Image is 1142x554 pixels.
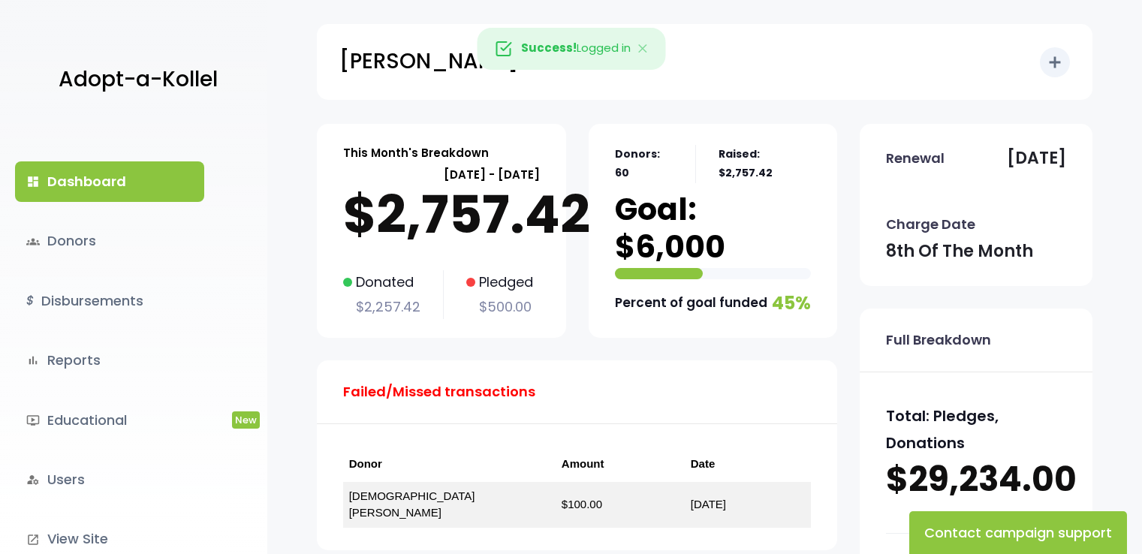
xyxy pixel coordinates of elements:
[909,511,1127,554] button: Contact campaign support
[26,175,40,188] i: dashboard
[886,456,1066,503] p: $29,234.00
[886,212,975,236] p: Charge Date
[232,411,260,429] span: New
[15,340,204,381] a: bar_chartReports
[15,161,204,202] a: dashboardDashboard
[886,146,945,170] p: Renewal
[26,291,34,312] i: $
[343,295,420,319] p: $2,257.42
[343,380,535,404] p: Failed/Missed transactions
[886,236,1033,266] p: 8th of the month
[556,447,685,482] th: Amount
[477,28,665,70] div: Logged in
[622,29,665,69] button: Close
[343,185,540,245] p: $2,757.42
[719,145,811,182] p: Raised: $2,757.42
[15,459,204,500] a: manage_accountsUsers
[26,235,40,248] span: groups
[26,533,40,546] i: launch
[343,447,556,482] th: Donor
[691,498,726,510] a: [DATE]
[15,400,204,441] a: ondemand_videoEducationalNew
[886,328,991,352] p: Full Breakdown
[685,447,812,482] th: Date
[1046,53,1064,71] i: add
[343,270,420,294] p: Donated
[562,498,602,510] a: $100.00
[1007,143,1066,173] p: [DATE]
[51,44,218,116] a: Adopt-a-Kollel
[26,414,40,427] i: ondemand_video
[466,270,533,294] p: Pledged
[466,295,533,319] p: $500.00
[349,489,475,519] a: [DEMOGRAPHIC_DATA] [PERSON_NAME]
[15,221,204,261] a: groupsDonors
[15,281,204,321] a: $Disbursements
[886,402,1066,456] p: Total: Pledges, Donations
[772,287,811,319] p: 45%
[1040,47,1070,77] button: add
[343,164,540,185] p: [DATE] - [DATE]
[59,61,218,98] p: Adopt-a-Kollel
[615,191,812,266] p: Goal: $6,000
[339,43,518,80] p: [PERSON_NAME]
[343,143,489,163] p: This Month's Breakdown
[26,354,40,367] i: bar_chart
[615,145,673,182] p: Donors: 60
[521,40,577,56] strong: Success!
[26,473,40,486] i: manage_accounts
[615,291,767,315] p: Percent of goal funded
